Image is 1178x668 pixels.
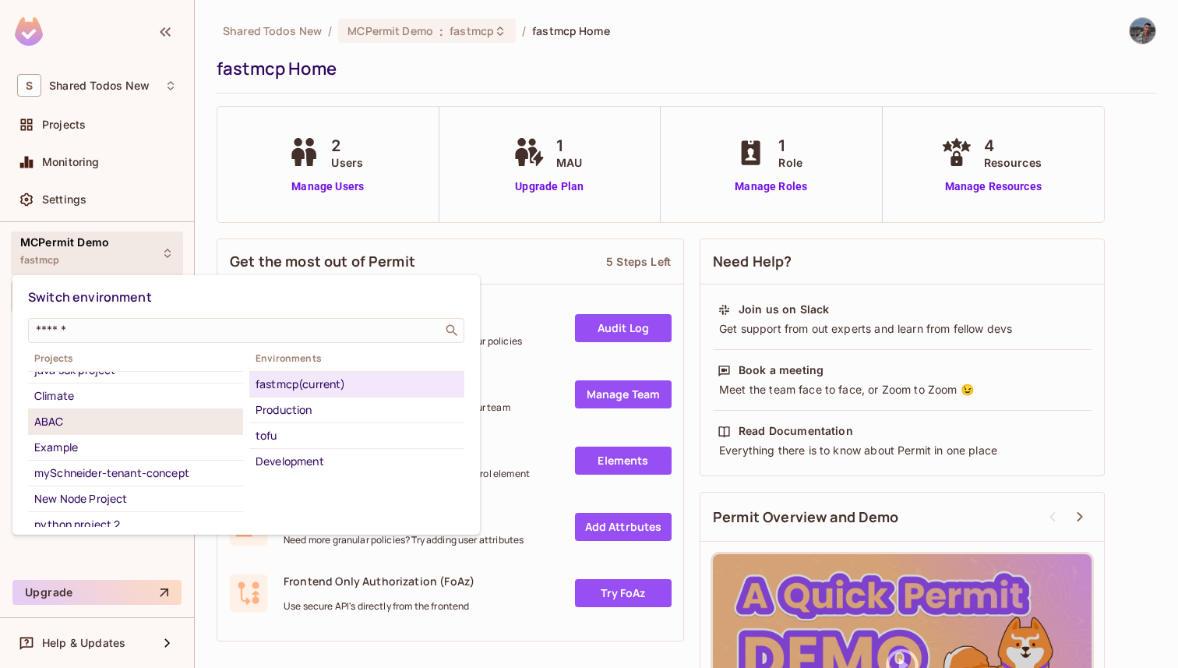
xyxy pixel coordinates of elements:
div: ABAC [34,412,237,431]
div: Climate [34,387,237,405]
div: fastmcp (current) [256,375,458,394]
div: Production [256,401,458,419]
div: python project 2 [34,515,237,534]
span: Switch environment [28,288,152,306]
div: Example [34,438,237,457]
div: tofu [256,426,458,445]
div: Development [256,452,458,471]
div: mySchneider-tenant-concept [34,464,237,482]
span: Environments [249,352,464,365]
span: Projects [28,352,243,365]
div: New Node Project [34,490,237,508]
